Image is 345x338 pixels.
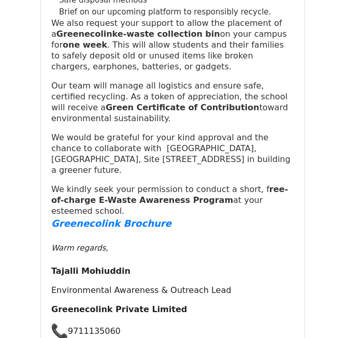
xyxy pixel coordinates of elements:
li: Brief on our upcoming platform to responsibly recycle. [59,6,294,18]
p: We would be grateful for your kind approval and the chance to collaborate with [GEOGRAPHIC_DATA],... [51,132,294,175]
span: Greenecolink [56,29,118,39]
b: ohiuddin [90,266,131,276]
strong: Green Certificate of Contribution [106,102,260,112]
font: Greenecolink Brochure [51,218,171,229]
i: Warm regards, [51,243,108,253]
strong: e-waste collection bin [56,29,220,39]
iframe: Chat Widget [293,288,345,338]
p: Our team will manage all logistics and ensure safe, certified recycling. As a token of appreciati... [51,80,294,124]
a: Greenecolink Brochure [51,219,171,229]
b: Greenecolink Private Limited [51,304,187,314]
strong: one week [63,40,107,50]
p: We also request your support to allow the placement of a on your campus for . This will allow stu... [51,18,294,72]
p: We kindly seek your permission to conduct a short, f at your esteemed school. [51,184,294,216]
p: Environmental Awareness & Outreach Lead [51,285,294,296]
b: Tajalli M [51,266,90,276]
b: ree-of-charge E-Waste Awareness Program [51,184,288,205]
